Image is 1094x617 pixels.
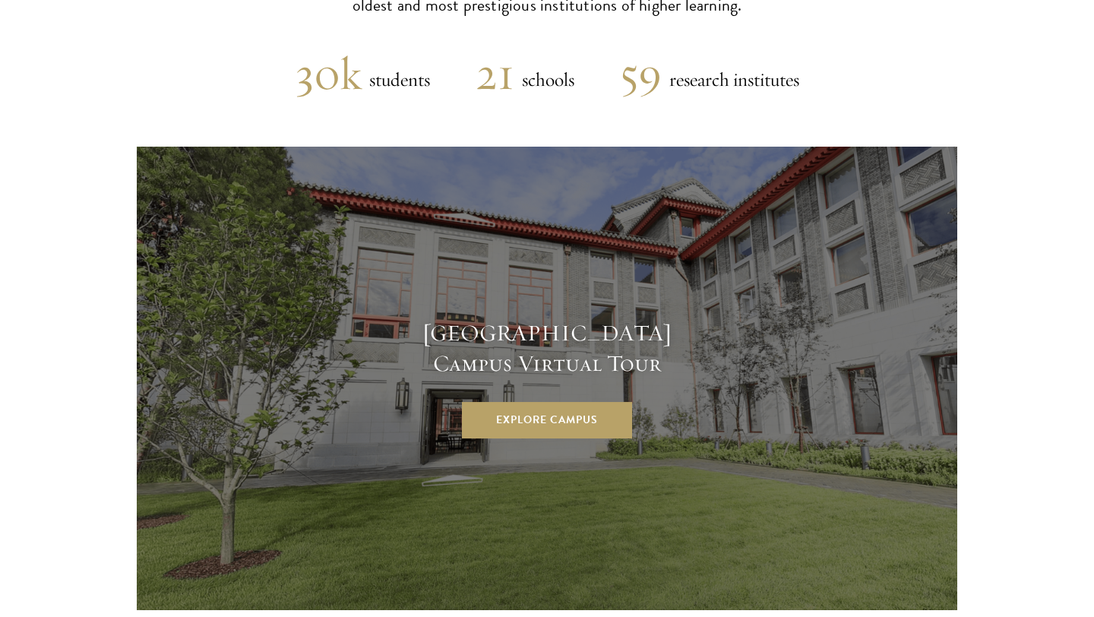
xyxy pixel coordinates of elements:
[662,65,799,95] h5: research institutes
[296,46,362,101] h2: 30k
[395,318,699,379] h4: [GEOGRAPHIC_DATA] Campus Virtual Tour
[362,65,430,95] h5: students
[514,65,574,95] h5: schools
[620,46,662,101] h2: 59
[462,402,632,438] a: Explore Campus
[476,46,514,101] h2: 21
